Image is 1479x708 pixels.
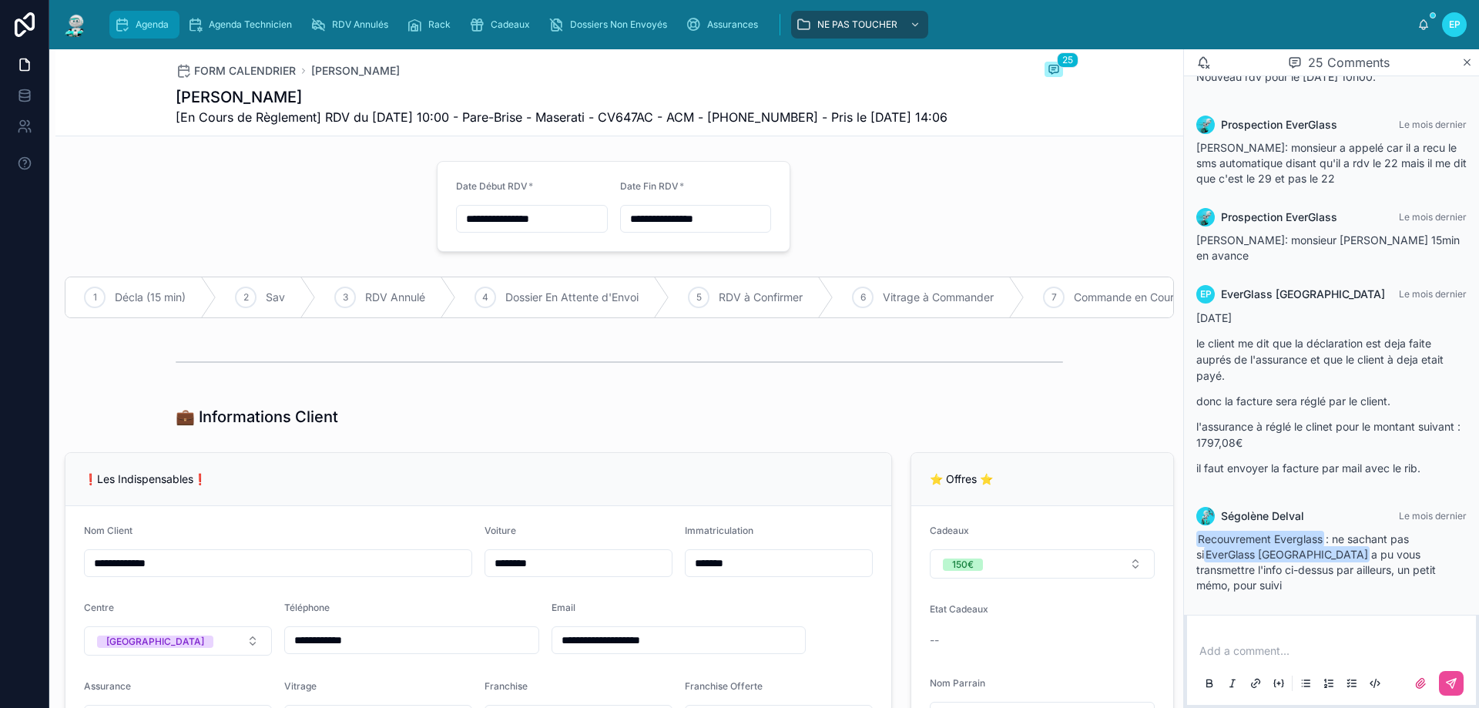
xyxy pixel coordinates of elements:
[817,18,897,31] span: NE PAS TOUCHER
[1221,210,1337,225] span: Prospection EverGlass
[883,290,994,305] span: Vitrage à Commander
[1196,418,1467,451] p: l'assurance à réglé le clinet pour le montant suivant : 1797,08€
[930,525,969,536] span: Cadeaux
[719,290,803,305] span: RDV à Confirmer
[1196,393,1467,409] p: donc la facture sera réglé par le client.
[1399,288,1467,300] span: Le mois dernier
[485,680,528,692] span: Franchise
[930,633,939,648] span: --
[860,291,866,304] span: 6
[1196,69,1467,85] p: Nouveau rdv pour le [DATE] 10h00.
[1221,508,1304,524] span: Ségolène Delval
[1399,510,1467,522] span: Le mois dernier
[930,472,993,485] span: ⭐ Offres ⭐
[343,291,348,304] span: 3
[685,680,763,692] span: Franchise Offerte
[284,680,317,692] span: Vitrage
[93,291,97,304] span: 1
[109,11,179,39] a: Agenda
[62,12,89,37] img: App logo
[1449,18,1461,31] span: EP
[1204,546,1370,562] span: EverGlass [GEOGRAPHIC_DATA]
[1045,62,1063,80] button: 25
[102,8,1417,42] div: scrollable content
[1399,119,1467,130] span: Le mois dernier
[1196,233,1460,262] span: [PERSON_NAME]: monsieur [PERSON_NAME] 15min en avance
[1196,335,1467,384] p: le client me dit que la déclaration est deja faite auprés de l'assurance et que le client à deja ...
[1200,288,1212,300] span: EP
[402,11,461,39] a: Rack
[1196,141,1467,185] span: [PERSON_NAME]: monsieur a appelé car il a recu le sms automatique disant qu'il a rdv le 22 mais i...
[930,603,988,615] span: Etat Cadeaux
[681,11,769,39] a: Assurances
[485,525,516,536] span: Voiture
[482,291,488,304] span: 4
[696,291,702,304] span: 5
[266,290,285,305] span: Sav
[685,525,753,536] span: Immatriculation
[84,602,114,613] span: Centre
[115,290,186,305] span: Décla (15 min)
[1196,532,1436,592] span: : ne sachant pas si a pu vous transmettre l'info ci-dessus par ailleurs, un petit mémo, pour suivi
[176,108,947,126] span: [En Cours de Règlement] RDV du [DATE] 10:00 - Pare-Brise - Maserati - CV647AC - ACM - [PHONE_NUMB...
[930,677,985,689] span: Nom Parrain
[84,680,131,692] span: Assurance
[1057,52,1078,68] span: 25
[84,525,132,536] span: Nom Client
[209,18,292,31] span: Agenda Technicien
[176,406,338,428] h1: 💼 Informations Client
[176,86,947,108] h1: [PERSON_NAME]
[570,18,667,31] span: Dossiers Non Envoyés
[1196,310,1467,326] p: [DATE]
[505,290,639,305] span: Dossier En Attente d'Envoi
[284,602,330,613] span: Téléphone
[464,11,541,39] a: Cadeaux
[428,18,451,31] span: Rack
[243,291,249,304] span: 2
[1074,290,1179,305] span: Commande en Cours
[365,290,425,305] span: RDV Annulé
[194,63,296,79] span: FORM CALENDRIER
[1196,531,1324,547] span: Recouvrement Everglass
[183,11,303,39] a: Agenda Technicien
[1308,53,1390,72] span: 25 Comments
[1399,211,1467,223] span: Le mois dernier
[84,472,206,485] span: ❗Les Indispensables❗
[1221,117,1337,133] span: Prospection EverGlass
[176,63,296,79] a: FORM CALENDRIER
[952,559,974,571] div: 150€
[332,18,388,31] span: RDV Annulés
[620,180,679,192] span: Date Fin RDV
[1221,287,1385,302] span: EverGlass [GEOGRAPHIC_DATA]
[84,626,272,656] button: Select Button
[552,602,575,613] span: Email
[306,11,399,39] a: RDV Annulés
[1196,460,1467,476] p: il faut envoyer la facture par mail avec le rib.
[791,11,928,39] a: NE PAS TOUCHER
[491,18,530,31] span: Cadeaux
[707,18,758,31] span: Assurances
[311,63,400,79] a: [PERSON_NAME]
[930,549,1155,579] button: Select Button
[1051,291,1057,304] span: 7
[106,636,204,648] div: [GEOGRAPHIC_DATA]
[544,11,678,39] a: Dossiers Non Envoyés
[456,180,528,192] span: Date Début RDV
[136,18,169,31] span: Agenda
